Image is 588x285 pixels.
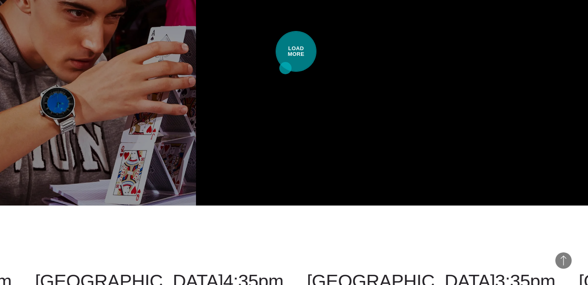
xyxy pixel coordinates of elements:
button: Back to Top [555,252,572,269]
span: Load More [276,31,316,72]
